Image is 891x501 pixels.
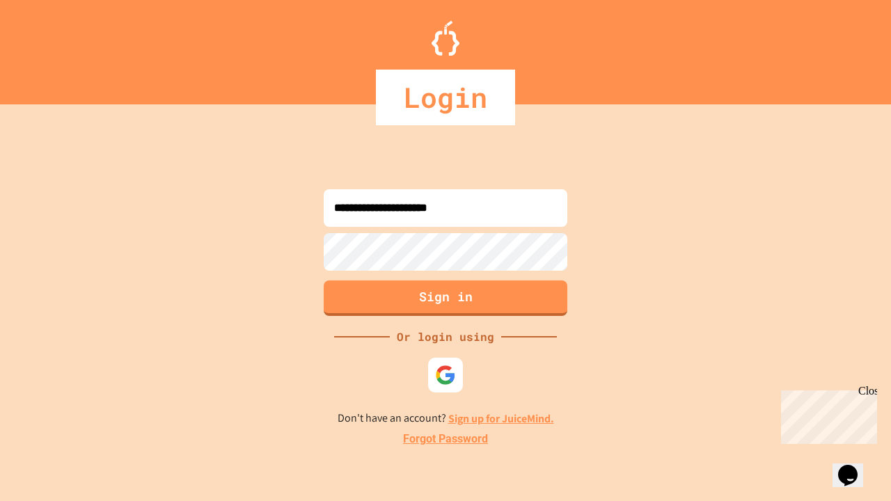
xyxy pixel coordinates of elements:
img: Logo.svg [432,21,459,56]
a: Forgot Password [403,431,488,447]
iframe: chat widget [833,445,877,487]
div: Or login using [390,328,501,345]
img: google-icon.svg [435,365,456,385]
button: Sign in [324,280,567,316]
a: Sign up for JuiceMind. [448,411,554,426]
div: Login [376,70,515,125]
div: Chat with us now!Close [6,6,96,88]
p: Don't have an account? [338,410,554,427]
iframe: chat widget [775,385,877,444]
